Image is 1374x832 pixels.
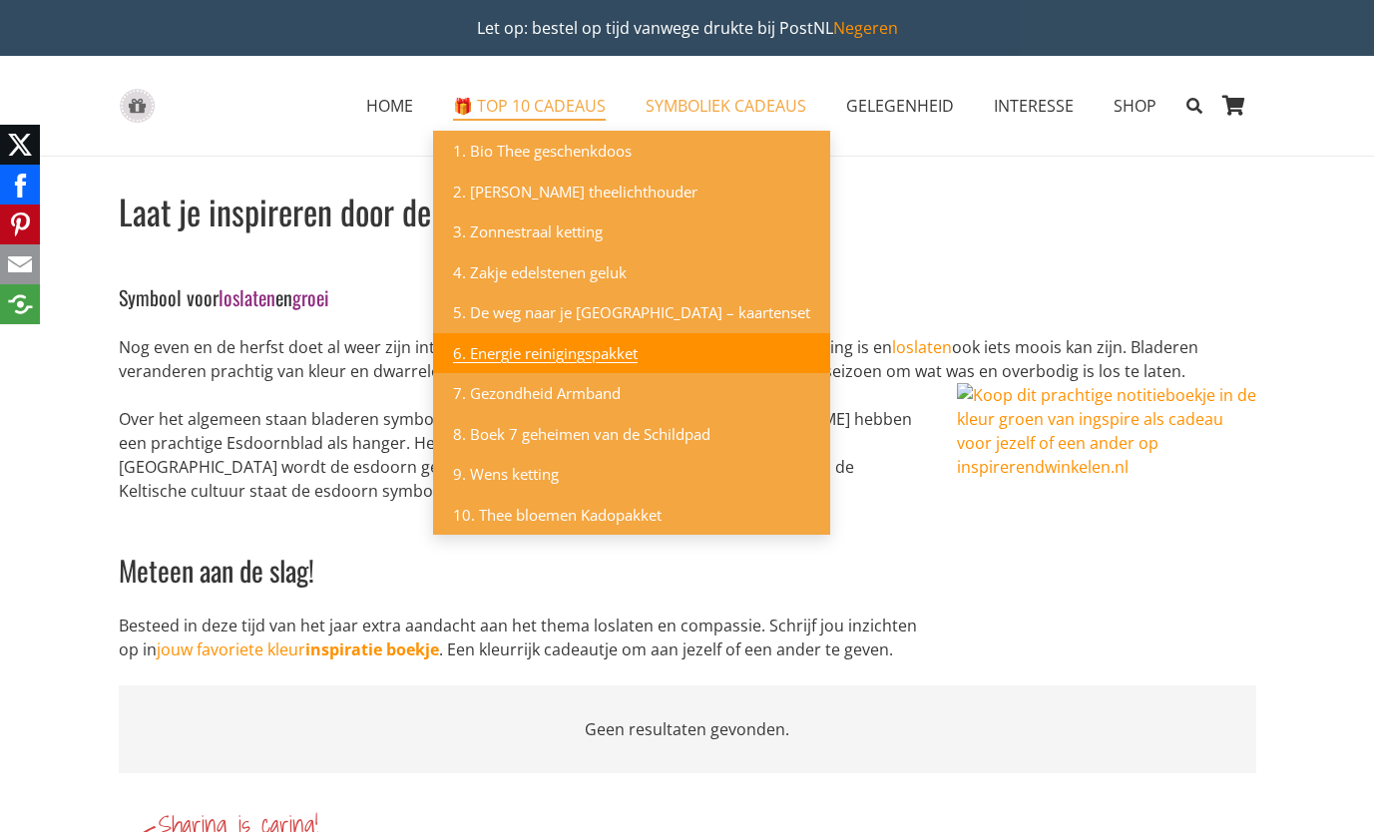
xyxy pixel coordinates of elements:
[433,81,626,131] a: 🎁 TOP 10 CADEAUS🎁 TOP 10 CADEAUS Menu
[305,638,439,660] strong: inspiratie boekje
[833,17,898,39] a: Negeren
[433,211,830,252] a: 3. Zonnestraal ketting3. Zonnestraal ketting Menu
[292,282,329,312] span: groei
[119,188,1256,235] h2: Laat je inspireren door de natuur & het (Esdoorn)blad
[626,81,826,131] a: SYMBOLIEK CADEAUSSYMBOLIEK CADEAUS Menu
[157,638,439,660] a: jouw favoriete kleurinspiratie boekje
[366,95,413,117] span: HOME
[1114,95,1156,117] span: SHOP
[974,81,1094,131] a: INTERESSEINTERESSE Menu
[433,292,830,333] a: 5. De weg naar je [GEOGRAPHIC_DATA] – kaartenset5. De weg naar je Levensdoel - kaartenset Menu
[1176,81,1211,131] a: Zoeken
[433,495,830,536] a: 10. Thee bloemen Kadopakket10. Thee bloemen Kadopakket Menu
[119,335,1256,383] p: Nog even en de herfst doet al weer zijn intrede. De natuur leert ons dat het leven zelf veranderi...
[119,259,1256,311] h5: Symbool voor en
[453,424,710,444] span: 8. Boek 7 geheimen van de Schildpad
[453,505,662,525] span: 10. Thee bloemen Kadopakket
[346,81,433,131] a: HOMEHOME Menu
[433,172,830,212] a: 2. [PERSON_NAME] theelichthouder2. Yin Yang theelichthouder Menu
[453,464,559,484] span: 9. Wens ketting
[433,414,830,455] a: 8. Boek 7 geheimen van de Schildpad8. Boek 7 geheimen van de Schildpad Menu
[846,95,954,117] span: GELEGENHEID
[433,333,830,374] a: 6. Energie reinigingspakket6. Energie reinigingspakket Menu
[453,262,627,282] span: 4. Zakje edelstenen geluk
[119,407,1256,503] p: Over het algemeen staan bladeren symbool voor groei. De inspiratieboekjes van [PERSON_NAME] hebbe...
[119,685,1256,773] div: Geen resultaten gevonden.
[433,131,830,172] a: 1. Bio Thee geschenkdoos1. Bio Thee geschenkdoos Menu
[453,383,621,403] span: 7. Gezondheid Armband
[433,373,830,414] a: 7. Gezondheid Armband7. Gezondheid Armband Menu
[994,95,1074,117] span: INTERESSE
[119,527,1256,590] h3: Meteen aan de slag!
[1094,81,1176,131] a: SHOPSHOP Menu
[433,454,830,495] a: 9. Wens ketting9. Wens ketting Menu
[646,95,806,117] span: SYMBOLIEK CADEAUS
[957,383,1256,682] img: Koop dit prachtige notitieboekje in de kleur groen van ingspire als cadeau voor jezelf of een and...
[453,302,810,322] span: 5. De weg naar je [GEOGRAPHIC_DATA] – kaartenset
[453,141,632,161] span: 1. Bio Thee geschenkdoos
[433,252,830,293] a: 4. Zakje edelstenen geluk4. Zakje edelstenen geluk Menu
[453,343,638,363] span: 6. Energie reinigingspakket
[1212,56,1256,156] a: Winkelwagen
[119,89,156,124] a: gift-box-icon-grey-inspirerendwinkelen
[453,221,603,241] span: 3. Zonnestraal ketting
[453,95,606,117] span: 🎁 TOP 10 CADEAUS
[219,282,275,312] span: loslaten
[826,81,974,131] a: GELEGENHEIDGELEGENHEID Menu
[453,182,697,202] span: 2. [PERSON_NAME] theelichthouder
[119,614,1256,661] p: Besteed in deze tijd van het jaar extra aandacht aan het thema loslaten en compassie. Schrijf jou...
[892,336,952,358] a: loslaten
